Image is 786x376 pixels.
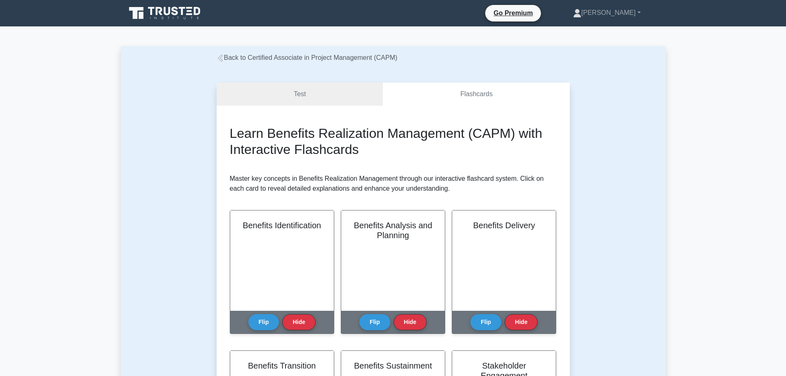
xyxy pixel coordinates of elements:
[240,361,324,371] h2: Benefits Transition
[217,54,398,61] a: Back to Certified Associate in Project Management (CAPM)
[248,314,279,330] button: Flip
[230,125,557,157] h2: Learn Benefits Realization Management (CAPM) with Interactive Flashcards
[351,220,435,240] h2: Benefits Analysis and Planning
[230,174,557,194] p: Master key concepts in Benefits Realization Management through our interactive flashcard system. ...
[383,83,569,106] a: Flashcards
[505,314,538,330] button: Hide
[553,5,661,21] a: [PERSON_NAME]
[359,314,390,330] button: Flip
[240,220,324,230] h2: Benefits Identification
[462,220,546,230] h2: Benefits Delivery
[394,314,427,330] button: Hide
[217,83,383,106] a: Test
[351,361,435,371] h2: Benefits Sustainment
[489,8,538,18] a: Go Premium
[282,314,315,330] button: Hide
[470,314,501,330] button: Flip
